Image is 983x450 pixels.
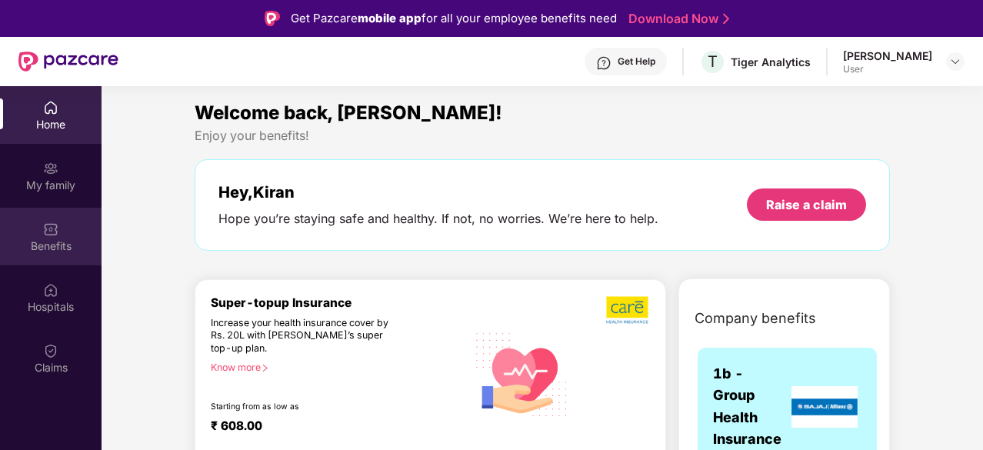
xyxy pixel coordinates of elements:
img: svg+xml;base64,PHN2ZyBpZD0iQ2xhaW0iIHhtbG5zPSJodHRwOi8vd3d3LnczLm9yZy8yMDAwL3N2ZyIgd2lkdGg9IjIwIi... [43,343,58,358]
img: b5dec4f62d2307b9de63beb79f102df3.png [606,295,650,325]
img: svg+xml;base64,PHN2ZyBpZD0iRHJvcGRvd24tMzJ4MzIiIHhtbG5zPSJodHRwOi8vd3d3LnczLm9yZy8yMDAwL3N2ZyIgd2... [949,55,961,68]
span: 1b - Group Health Insurance [713,363,788,450]
span: T [708,52,718,71]
img: svg+xml;base64,PHN2ZyBpZD0iSGVscC0zMngzMiIgeG1sbnM9Imh0dHA6Ly93d3cudzMub3JnLzIwMDAvc3ZnIiB3aWR0aD... [596,55,611,71]
div: User [843,63,932,75]
div: Get Help [618,55,655,68]
div: Starting from as low as [211,402,402,412]
div: Tiger Analytics [731,55,811,69]
img: insurerLogo [791,386,858,428]
div: Enjoy your benefits! [195,128,890,144]
span: right [261,364,269,372]
div: Raise a claim [766,196,847,213]
img: Logo [265,11,280,26]
img: New Pazcare Logo [18,52,118,72]
div: Increase your health insurance cover by Rs. 20L with [PERSON_NAME]’s super top-up plan. [211,317,401,355]
div: Get Pazcare for all your employee benefits need [291,9,617,28]
div: [PERSON_NAME] [843,48,932,63]
img: Stroke [723,11,729,27]
a: Download Now [628,11,725,27]
div: Hey, Kiran [218,183,658,202]
img: svg+xml;base64,PHN2ZyBpZD0iQmVuZWZpdHMiIHhtbG5zPSJodHRwOi8vd3d3LnczLm9yZy8yMDAwL3N2ZyIgd2lkdGg9Ij... [43,222,58,237]
div: Hope you’re staying safe and healthy. If not, no worries. We’re here to help. [218,211,658,227]
div: Know more [211,362,458,372]
strong: mobile app [358,11,422,25]
img: svg+xml;base64,PHN2ZyB3aWR0aD0iMjAiIGhlaWdodD0iMjAiIHZpZXdCb3g9IjAgMCAyMCAyMCIgZmlsbD0ibm9uZSIgeG... [43,161,58,176]
div: ₹ 608.00 [211,418,452,437]
img: svg+xml;base64,PHN2ZyBpZD0iSG9tZSIgeG1sbnM9Imh0dHA6Ly93d3cudzMub3JnLzIwMDAvc3ZnIiB3aWR0aD0iMjAiIG... [43,100,58,115]
div: Super-topup Insurance [211,295,467,310]
span: Company benefits [695,308,816,329]
img: svg+xml;base64,PHN2ZyB4bWxucz0iaHR0cDovL3d3dy53My5vcmcvMjAwMC9zdmciIHhtbG5zOnhsaW5rPSJodHRwOi8vd3... [467,318,577,429]
img: svg+xml;base64,PHN2ZyBpZD0iSG9zcGl0YWxzIiB4bWxucz0iaHR0cDovL3d3dy53My5vcmcvMjAwMC9zdmciIHdpZHRoPS... [43,282,58,298]
span: Welcome back, [PERSON_NAME]! [195,102,502,124]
